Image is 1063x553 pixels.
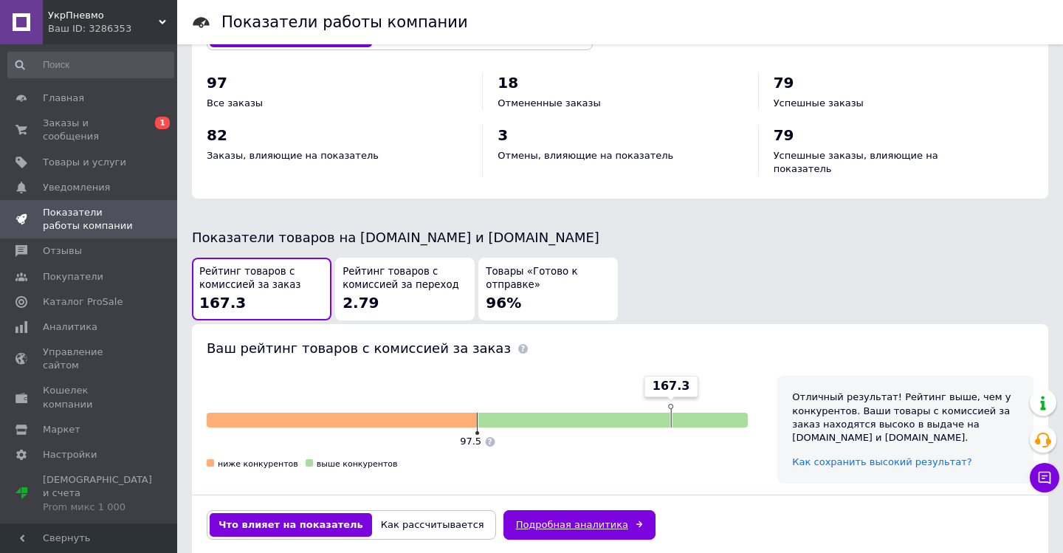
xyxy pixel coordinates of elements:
[43,448,97,461] span: Настройки
[498,97,600,109] span: Отмененные заказы
[335,258,475,320] button: Рейтинг товаров с комиссией за переход2.79
[343,294,379,312] span: 2.79
[192,258,331,320] button: Рейтинг товаров с комиссией за заказ167.3
[1030,463,1059,492] button: Чат с покупателем
[43,92,84,105] span: Главная
[653,378,690,394] span: 167.3
[43,501,152,514] div: Prom микс 1 000
[43,423,80,436] span: Маркет
[155,117,170,129] span: 1
[478,258,618,320] button: Товары «Готово к отправке»96%
[343,265,467,292] span: Рейтинг товаров с комиссией за переход
[43,473,152,514] span: [DEMOGRAPHIC_DATA] и счета
[207,97,263,109] span: Все заказы
[792,456,971,467] a: Как сохранить высокий результат?
[207,74,227,92] span: 97
[43,156,126,169] span: Товары и услуги
[43,346,137,372] span: Управление сайтом
[774,97,864,109] span: Успешные заказы
[460,436,481,447] span: 97.5
[199,265,324,292] span: Рейтинг товаров с комиссией за заказ
[498,150,673,161] span: Отмены, влияющие на показатель
[207,150,379,161] span: Заказы, влияющие на показатель
[221,13,468,31] h1: Показатели работы компании
[503,510,656,540] a: Подробная аналитика
[218,459,298,469] span: ниже конкурентов
[43,384,137,411] span: Кошелек компании
[317,459,398,469] span: выше конкурентов
[43,270,103,284] span: Покупатели
[43,320,97,334] span: Аналитика
[498,126,508,144] span: 3
[498,74,518,92] span: 18
[43,117,137,143] span: Заказы и сообщения
[48,9,159,22] span: УкрПневмо
[43,181,110,194] span: Уведомления
[199,294,246,312] span: 167.3
[207,340,511,356] span: Ваш рейтинг товаров с комиссией за заказ
[774,74,794,92] span: 79
[792,391,1019,444] div: Отличный результат! Рейтинг выше, чем у конкурентов. Ваши товары с комиссией за заказ находятся в...
[43,206,137,233] span: Показатели работы компании
[774,126,794,144] span: 79
[486,265,610,292] span: Товары «Готово к отправке»
[43,244,82,258] span: Отзывы
[43,295,123,309] span: Каталог ProSale
[207,126,227,144] span: 82
[372,513,493,537] button: Как рассчитывается
[192,230,599,245] span: Показатели товаров на [DOMAIN_NAME] и [DOMAIN_NAME]
[486,294,521,312] span: 96%
[7,52,174,78] input: Поиск
[774,150,938,174] span: Успешные заказы, влияющие на показатель
[210,513,372,537] button: Что влияет на показатель
[48,22,177,35] div: Ваш ID: 3286353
